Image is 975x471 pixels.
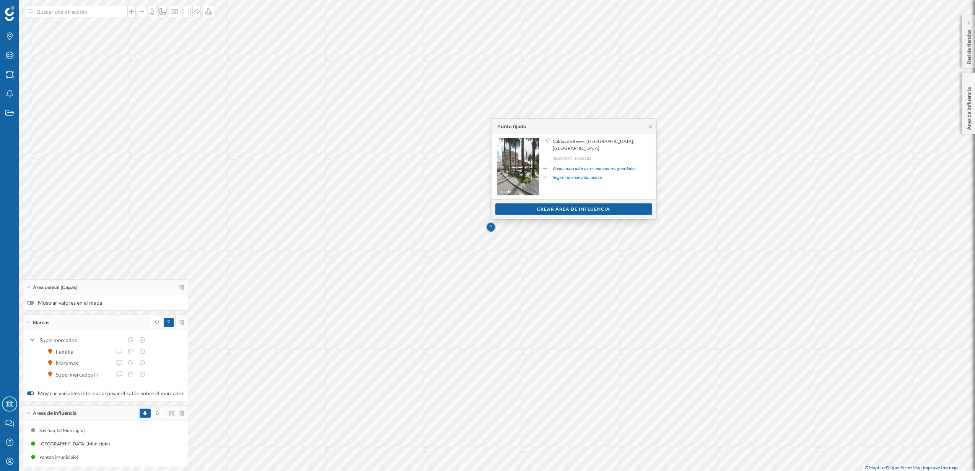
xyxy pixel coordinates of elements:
span: Área censal (Capas) [33,284,78,291]
label: Mostrar variables internas al pasar el ratón sobre el marcador [27,390,184,397]
span: Áreas de influencia [33,410,77,417]
span: Caldas de Reyes, [GEOGRAPHIC_DATA], [GEOGRAPHIC_DATA] [553,138,645,152]
img: Geoblink Logo [5,6,15,21]
a: Mapbox [869,465,885,470]
p: 42,604177, -8,642126 [553,156,646,161]
label: Mostrar valores en el mapa [27,299,184,307]
div: Supermercados Froiz [56,370,111,378]
div: Saviñao, O (Municipio) [39,427,89,434]
a: Improve this map [923,465,958,470]
a: Añadir marcador a mis marcadores guardados [553,165,637,172]
img: Marker [486,220,496,235]
div: Punto fijado [497,123,526,130]
div: [GEOGRAPHIC_DATA] (Municipio) [39,440,114,448]
div: Familia [56,348,78,356]
div: Supermercados [40,336,123,344]
div: © © [863,465,960,471]
span: Soporte [15,5,42,12]
a: OpenStreetMap [889,465,922,470]
p: Área de influencia [965,84,973,130]
a: Sugerir un marcador nuevo [553,174,602,181]
p: Red de tiendas [965,27,973,64]
div: Pantón (Municipio) [39,453,82,461]
span: Marcas [33,319,49,326]
div: Masymas [56,359,82,367]
img: streetview [497,138,539,195]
